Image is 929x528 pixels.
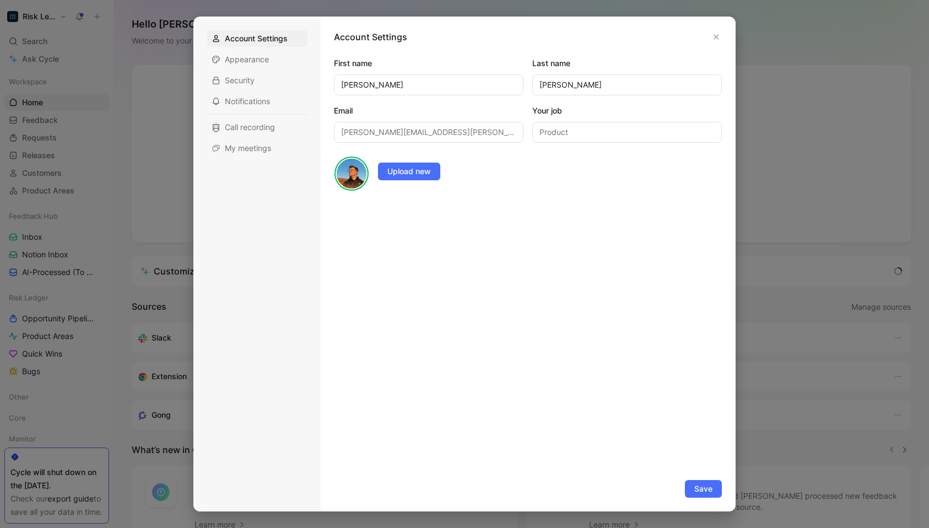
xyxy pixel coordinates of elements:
[225,75,255,86] span: Security
[207,30,307,47] div: Account Settings
[334,57,523,70] label: First name
[207,119,307,136] div: Call recording
[225,54,269,65] span: Appearance
[378,163,440,180] button: Upload new
[225,143,271,154] span: My meetings
[694,482,712,495] span: Save
[225,122,275,133] span: Call recording
[207,140,307,157] div: My meetings
[532,57,722,70] label: Last name
[387,165,431,178] span: Upload new
[532,104,722,117] label: Your job
[225,33,288,44] span: Account Settings
[334,30,407,44] h1: Account Settings
[207,72,307,89] div: Security
[334,104,523,117] label: Email
[685,480,722,498] button: Save
[225,96,270,107] span: Notifications
[207,51,307,68] div: Appearance
[207,93,307,110] div: Notifications
[336,158,368,190] img: avatar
